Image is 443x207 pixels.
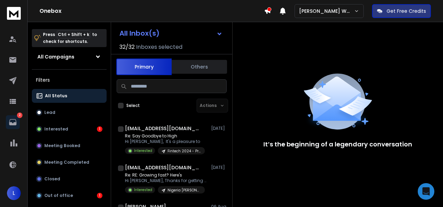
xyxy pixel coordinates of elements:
[39,7,264,15] h1: Onebox
[97,193,102,198] div: 1
[32,89,107,103] button: All Status
[125,133,205,139] p: Re: Say Goodbye to High
[134,148,152,153] p: Interested
[32,172,107,186] button: Closed
[168,148,201,154] p: Fintech 2024 - Promise
[32,50,107,64] button: All Campaigns
[44,176,60,182] p: Closed
[125,178,208,183] p: Hi [PERSON_NAME], Thanks for getting back
[7,186,21,200] button: L
[32,122,107,136] button: Interested1
[32,75,107,85] h3: Filters
[32,106,107,119] button: Lead
[172,59,227,74] button: Others
[7,7,21,20] img: logo
[32,189,107,202] button: Out of office1
[44,110,55,115] p: Lead
[387,8,426,15] p: Get Free Credits
[119,43,135,51] span: 32 / 32
[126,103,140,108] label: Select
[418,183,434,200] div: Open Intercom Messenger
[44,193,73,198] p: Out of office
[44,126,68,132] p: Interested
[168,188,201,193] p: Nigeria [PERSON_NAME]
[372,4,431,18] button: Get Free Credits
[17,112,22,118] p: 2
[125,125,201,132] h1: [EMAIL_ADDRESS][DOMAIN_NAME]
[32,155,107,169] button: Meeting Completed
[125,139,205,144] p: Hi [PERSON_NAME], It's a pleasure to
[97,126,102,132] div: 1
[136,43,182,51] h3: Inboxes selected
[6,115,20,129] a: 2
[299,8,354,15] p: [PERSON_NAME] Workspace
[43,31,97,45] p: Press to check for shortcuts.
[134,187,152,192] p: Interested
[211,165,227,170] p: [DATE]
[114,26,228,40] button: All Inbox(s)
[57,30,90,38] span: Ctrl + Shift + k
[45,93,67,99] p: All Status
[263,139,412,149] p: It’s the beginning of a legendary conversation
[125,172,208,178] p: Re: RE: Growing fast? Here's
[211,126,227,131] p: [DATE]
[37,53,74,60] h1: All Campaigns
[116,58,172,75] button: Primary
[44,160,89,165] p: Meeting Completed
[32,139,107,153] button: Meeting Booked
[119,30,160,37] h1: All Inbox(s)
[125,164,201,171] h1: [EMAIL_ADDRESS][DOMAIN_NAME]
[44,143,80,148] p: Meeting Booked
